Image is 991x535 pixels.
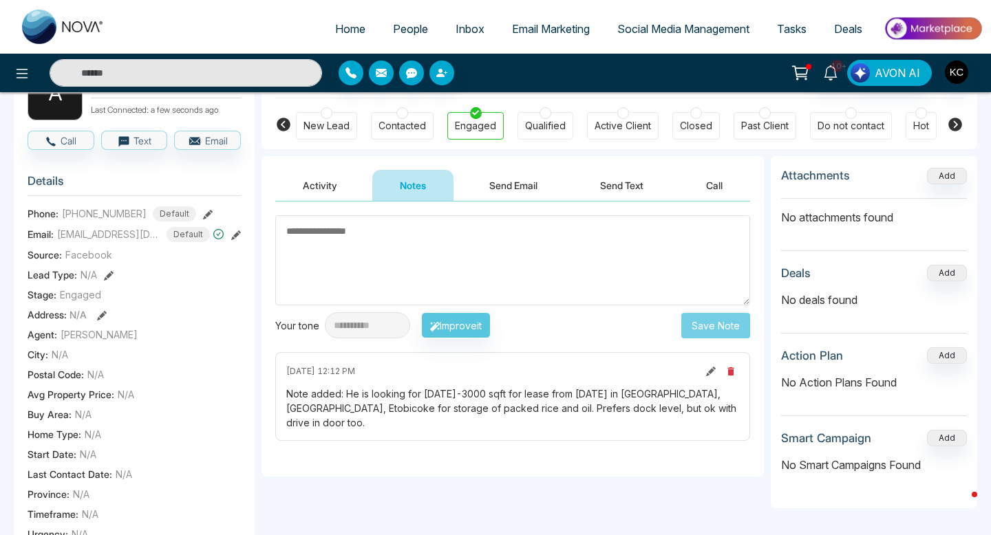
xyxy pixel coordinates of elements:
[28,467,112,481] span: Last Contact Date :
[60,287,101,302] span: Engaged
[442,16,498,42] a: Inbox
[57,227,160,241] span: [EMAIL_ADDRESS][DOMAIN_NAME]
[28,65,83,120] div: A
[28,327,57,342] span: Agent:
[604,16,763,42] a: Social Media Management
[777,22,807,36] span: Tasks
[321,16,379,42] a: Home
[91,101,241,116] p: Last Connected: a few seconds ago
[28,447,76,461] span: Start Date :
[927,169,967,181] span: Add
[28,227,54,241] span: Email:
[781,292,967,308] p: No deals found
[101,131,168,150] button: Text
[275,170,365,201] button: Activity
[379,16,442,42] a: People
[455,119,496,133] div: Engaged
[927,430,967,446] button: Add
[153,206,196,221] span: Default
[820,16,876,42] a: Deals
[116,467,132,481] span: N/A
[275,318,325,333] div: Your tone
[286,386,739,430] div: Note added: He is looking for [DATE]-3000 sqft for lease from [DATE] in [GEOGRAPHIC_DATA], [GEOGR...
[28,387,114,402] span: Avg Property Price :
[595,119,651,133] div: Active Client
[65,248,112,262] span: Facebook
[87,367,104,382] span: N/A
[525,119,566,133] div: Qualified
[28,287,56,302] span: Stage:
[763,16,820,42] a: Tasks
[73,487,89,501] span: N/A
[28,487,70,501] span: Province :
[52,347,68,362] span: N/A
[62,206,147,221] span: [PHONE_NUMBER]
[851,63,870,83] img: Lead Flow
[875,65,920,81] span: AVON AI
[379,119,426,133] div: Contacted
[814,60,847,84] a: 10+
[28,131,94,150] button: Call
[927,265,967,281] button: Add
[781,168,850,182] h3: Attachments
[82,507,98,521] span: N/A
[847,60,932,86] button: AVON AI
[456,22,484,36] span: Inbox
[617,22,749,36] span: Social Media Management
[393,22,428,36] span: People
[927,168,967,184] button: Add
[167,227,210,242] span: Default
[781,266,811,280] h3: Deals
[944,488,977,521] iframe: Intercom live chat
[80,447,96,461] span: N/A
[118,387,134,402] span: N/A
[22,10,105,44] img: Nova CRM Logo
[61,327,138,342] span: [PERSON_NAME]
[28,267,77,282] span: Lead Type:
[462,170,565,201] button: Send Email
[573,170,671,201] button: Send Text
[741,119,789,133] div: Past Client
[28,206,58,221] span: Phone:
[834,22,862,36] span: Deals
[28,367,84,382] span: Postal Code :
[945,61,968,84] img: User Avatar
[831,60,843,72] span: 10+
[70,309,87,320] span: N/A
[681,313,750,338] button: Save Note
[679,170,750,201] button: Call
[303,119,350,133] div: New Lead
[286,365,355,378] span: [DATE] 12:12 PM
[913,119,929,133] div: Hot
[28,174,241,195] h3: Details
[781,349,843,362] h3: Action Plan
[28,248,62,262] span: Source:
[781,457,967,473] p: No Smart Campaigns Found
[28,347,48,362] span: City :
[498,16,604,42] a: Email Marketing
[818,119,884,133] div: Do not contact
[680,119,712,133] div: Closed
[883,13,983,44] img: Market-place.gif
[85,427,101,441] span: N/A
[781,431,871,445] h3: Smart Campaign
[28,407,72,422] span: Buy Area :
[512,22,590,36] span: Email Marketing
[372,170,454,201] button: Notes
[28,427,81,441] span: Home Type :
[927,347,967,364] button: Add
[335,22,365,36] span: Home
[781,374,967,391] p: No Action Plans Found
[28,507,78,521] span: Timeframe :
[28,307,87,322] span: Address:
[174,131,241,150] button: Email
[781,199,967,226] p: No attachments found
[81,267,97,282] span: N/A
[75,407,92,422] span: N/A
